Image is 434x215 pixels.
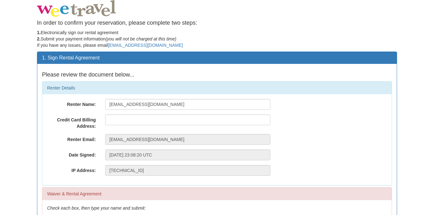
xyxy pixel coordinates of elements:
div: Renter Details [42,82,392,94]
h4: In order to confirm your reservation, please complete two steps: [37,20,397,26]
em: (you will not be charged at this time) [105,36,176,41]
a: [EMAIL_ADDRESS][DOMAIN_NAME] [108,43,183,48]
em: Check each box, then type your name and submit: [47,206,146,211]
label: Renter Name: [42,99,100,107]
h3: 1. Sign Rental Agreement [42,55,392,61]
label: IP Address: [42,165,100,174]
strong: 1. [37,30,41,35]
label: Renter Email: [42,134,100,143]
div: Waiver & Rental Agreement [42,187,392,200]
label: Credit Card Billing Address: [42,114,100,129]
h4: Please review the document below... [42,72,392,78]
strong: 2. [37,36,41,41]
p: Electronically sign our rental agreement Submit your payment information If you have any issues, ... [37,29,397,48]
label: Date Signed: [42,150,100,158]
